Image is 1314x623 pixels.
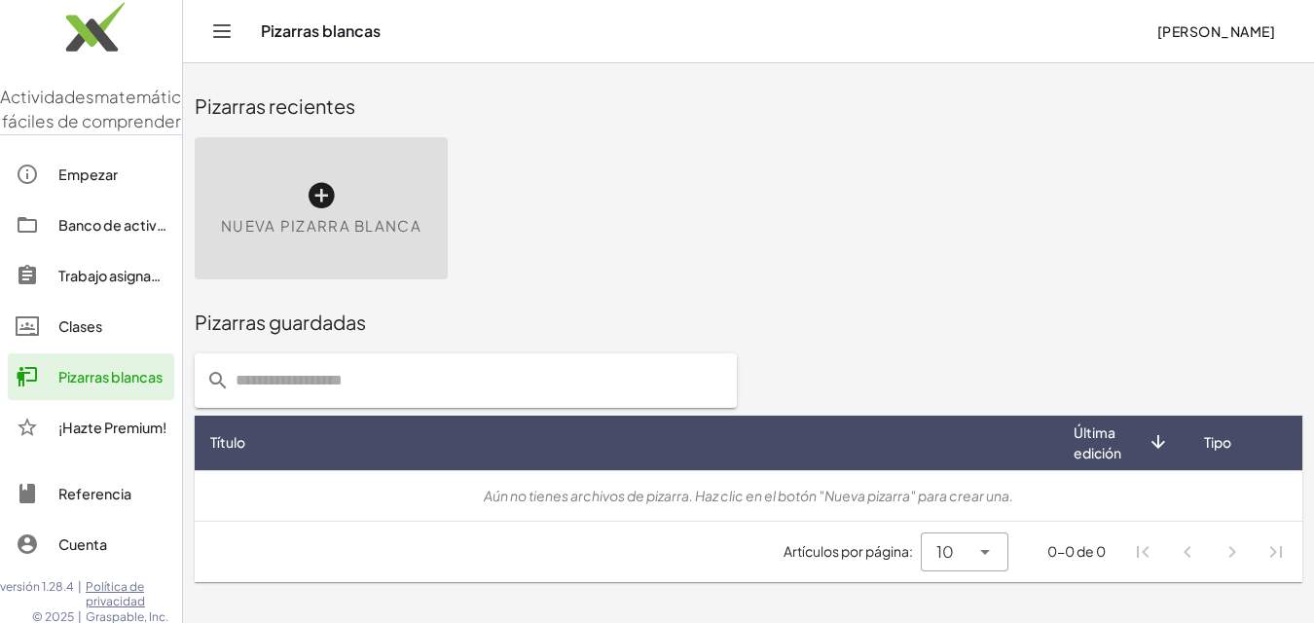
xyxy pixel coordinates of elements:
[86,579,182,609] a: Política de privacidad
[8,353,174,400] a: Pizarras blancas
[1121,530,1298,574] nav: Navegación de paginación
[78,579,82,594] font: |
[2,86,201,132] font: matemáticas fáciles de comprender
[784,541,921,562] span: Artículos por página:
[484,487,1013,504] font: Aún no tienes archivos de pizarra. Haz clic en el botón "Nueva pizarra" para crear una.
[1157,22,1275,40] font: [PERSON_NAME]
[936,541,954,562] font: 10
[58,368,163,385] font: Pizarras blancas
[8,202,174,248] a: Banco de actividades
[86,579,145,609] font: Política de privacidad
[221,216,421,235] font: Nueva pizarra blanca
[195,93,355,118] font: Pizarras recientes
[1141,14,1291,49] button: [PERSON_NAME]
[58,165,118,183] font: Empezar
[1047,542,1106,560] font: 0-0 de 0
[58,216,202,234] font: Banco de actividades
[8,470,174,517] a: Referencia
[210,433,245,451] font: Título
[1074,423,1121,461] font: Última edición
[206,369,230,392] i: prepended action
[58,317,102,335] font: Clases
[58,535,107,553] font: Cuenta
[58,485,131,502] font: Referencia
[195,310,366,334] font: Pizarras guardadas
[8,521,174,568] a: Cuenta
[206,16,237,47] button: Cambiar navegación
[8,252,174,299] a: Trabajo asignado
[1204,433,1231,451] font: Tipo
[784,542,913,560] font: Artículos por página:
[8,151,174,198] a: Empezar
[58,419,166,436] font: ¡Hazte Premium!
[58,267,169,284] font: Trabajo asignado
[8,303,174,349] a: Clases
